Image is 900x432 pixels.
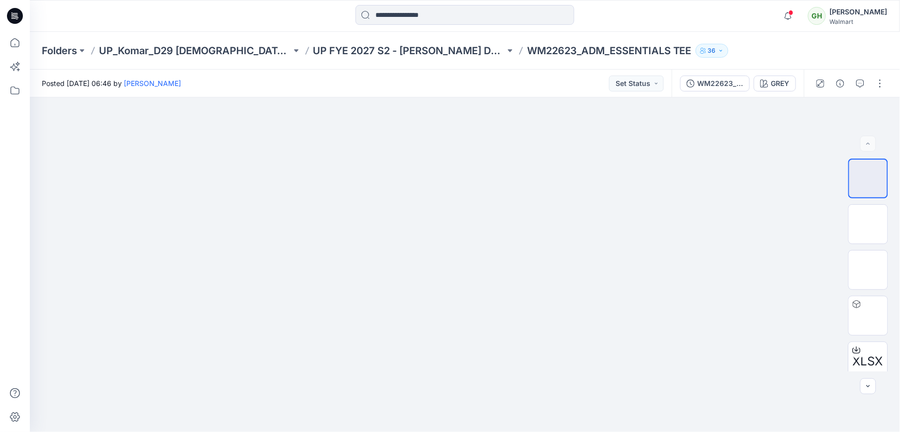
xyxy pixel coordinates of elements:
p: WM22623_ADM_ESSENTIALS TEE [527,44,692,58]
a: [PERSON_NAME] [124,79,181,87]
div: GH [808,7,826,25]
button: WM22623_ADM_ESSENTIALS TEE [680,76,750,91]
a: Folders [42,44,77,58]
a: UP FYE 2027 S2 - [PERSON_NAME] D29 [DEMOGRAPHIC_DATA] Sleepwear [313,44,506,58]
div: WM22623_ADM_ESSENTIALS TEE [698,78,743,89]
span: XLSX [853,352,884,370]
div: Walmart [830,18,888,25]
a: UP_Komar_D29 [DEMOGRAPHIC_DATA] Sleep [99,44,291,58]
button: Details [832,76,848,91]
button: GREY [754,76,796,91]
div: GREY [771,78,790,89]
button: 36 [696,44,728,58]
div: [PERSON_NAME] [830,6,888,18]
p: 36 [708,45,716,56]
span: Posted [DATE] 06:46 by [42,78,181,88]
